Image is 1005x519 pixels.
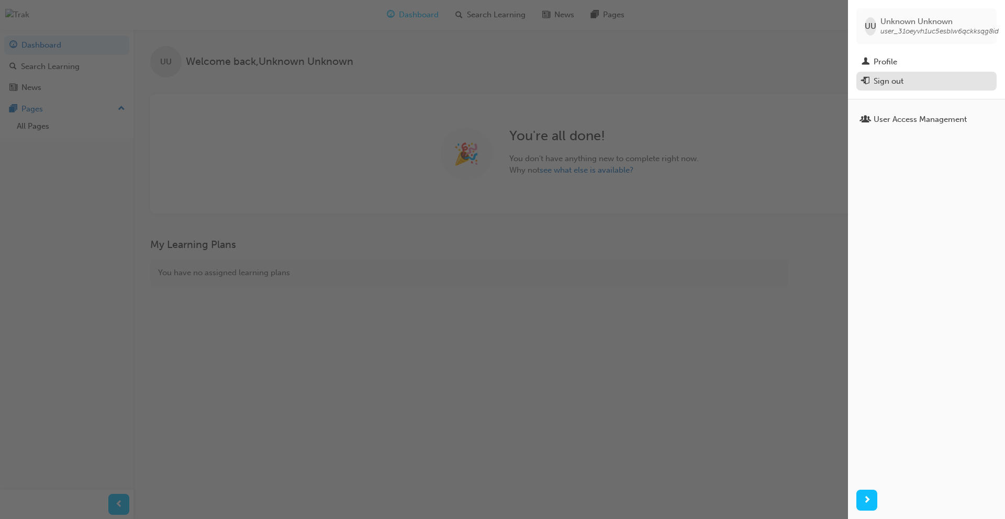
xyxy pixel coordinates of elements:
[863,494,871,507] span: next-icon
[874,75,903,87] div: Sign out
[880,27,999,36] span: user_31oeyvh1uc5esblw6qckksqg8id
[856,110,997,129] a: User Access Management
[862,58,869,67] span: man-icon
[856,52,997,72] a: Profile
[874,114,967,126] div: User Access Management
[862,77,869,86] span: exit-icon
[862,115,869,125] span: usergroup-icon
[865,20,876,32] span: UU
[856,72,997,91] button: Sign out
[880,17,999,26] span: Unknown Unknown
[874,56,897,68] div: Profile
